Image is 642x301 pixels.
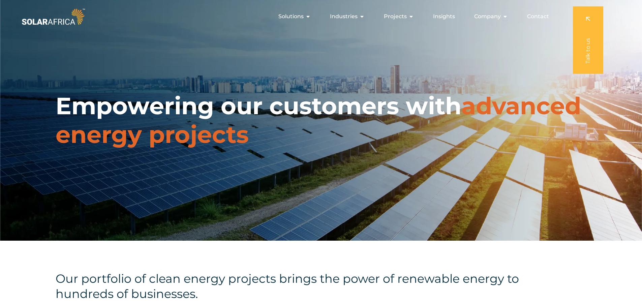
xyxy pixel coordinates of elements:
[433,12,455,21] a: Insights
[527,12,549,21] a: Contact
[56,91,581,149] span: advanced energy projects
[474,12,501,21] span: Company
[56,92,586,149] h1: Empowering our customers with
[384,12,407,21] span: Projects
[86,10,554,23] div: Menu Toggle
[86,10,554,23] nav: Menu
[330,12,358,21] span: Industries
[278,12,304,21] span: Solutions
